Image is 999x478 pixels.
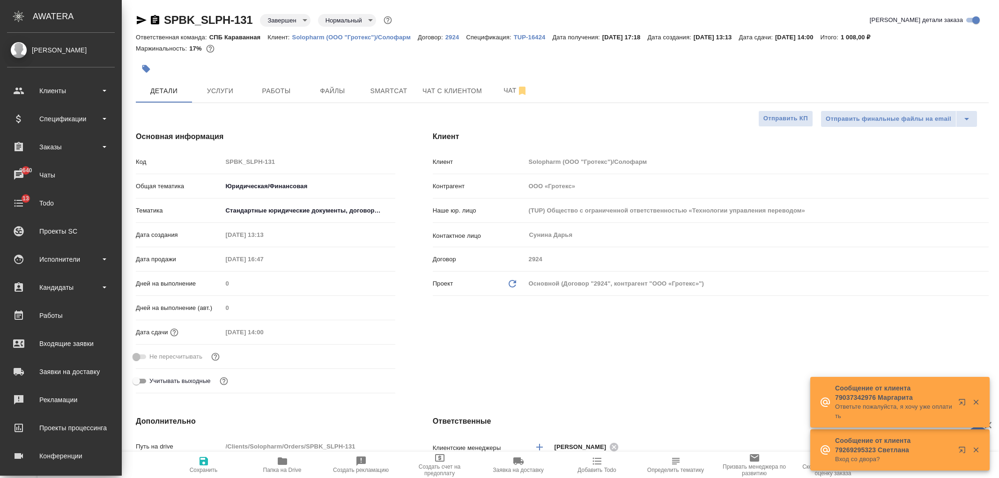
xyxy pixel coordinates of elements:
[821,34,841,41] p: Итого:
[433,443,525,453] p: Клиентские менеджеры
[7,84,115,98] div: Клиенты
[966,398,985,406] button: Закрыть
[222,155,395,169] input: Пустое поле
[7,168,115,182] div: Чаты
[149,352,202,361] span: Не пересчитывать
[204,43,216,55] button: 700.00 RUB;
[2,388,119,412] a: Рекламации
[2,360,119,383] a: Заявки на доставку
[260,14,310,27] div: Завершен
[775,34,821,41] p: [DATE] 14:00
[647,467,704,473] span: Определить тематику
[149,376,211,386] span: Учитывать выходные
[222,277,395,290] input: Пустое поле
[189,45,204,52] p: 17%
[514,33,553,41] a: TUP-16424
[149,15,161,26] button: Скопировать ссылку
[552,34,602,41] p: Дата получения:
[17,194,35,203] span: 13
[2,332,119,355] a: Входящие заявки
[323,16,365,24] button: Нормальный
[870,15,963,25] span: [PERSON_NAME] детали заказа
[715,452,794,478] button: Призвать менеджера по развитию
[2,304,119,327] a: Работы
[136,416,395,427] h4: Дополнительно
[433,255,525,264] p: Договор
[141,85,186,97] span: Детали
[222,228,304,242] input: Пустое поле
[826,114,951,125] span: Отправить финальные файлы на email
[433,182,525,191] p: Контрагент
[577,467,616,473] span: Добавить Todo
[2,444,119,468] a: Конференции
[136,206,222,215] p: Тематика
[136,45,189,52] p: Маржинальность:
[136,131,395,142] h4: Основная информация
[555,442,612,452] span: [PERSON_NAME]
[136,182,222,191] p: Общая тематика
[647,34,693,41] p: Дата создания:
[7,337,115,351] div: Входящие заявки
[555,441,622,453] div: [PERSON_NAME]
[493,467,543,473] span: Заявка на доставку
[525,155,989,169] input: Пустое поле
[445,34,466,41] p: 2924
[136,328,168,337] p: Дата сдачи
[333,467,389,473] span: Создать рекламацию
[406,463,474,477] span: Создать счет на предоплату
[821,110,956,127] button: Отправить финальные файлы на email
[835,383,952,402] p: Сообщение от клиента 79037342976 Маргарита
[445,33,466,41] a: 2924
[525,204,989,217] input: Пустое поле
[528,436,551,458] button: Добавить менеджера
[7,196,115,210] div: Todo
[209,34,268,41] p: СПБ Караванная
[136,442,222,451] p: Путь на drive
[222,203,395,219] div: Стандартные юридические документы, договоры, уставы
[33,7,122,26] div: AWATERA
[2,163,119,187] a: 9640Чаты
[243,452,322,478] button: Папка на Drive
[318,14,376,27] div: Завершен
[164,14,252,26] a: SPBK_SLPH-131
[292,34,418,41] p: Solopharm (ООО "Гротекс")/Солофарм
[7,449,115,463] div: Конференции
[136,15,147,26] button: Скопировать ссылку для ЯМессенджера
[136,303,222,313] p: Дней на выполнение (авт.)
[198,85,243,97] span: Услуги
[953,393,975,415] button: Открыть в новой вкладке
[190,467,218,473] span: Сохранить
[422,85,482,97] span: Чат с клиентом
[433,231,525,241] p: Контактное лицо
[136,230,222,240] p: Дата создания
[7,112,115,126] div: Спецификации
[799,463,867,477] span: Скопировать ссылку на оценку заказа
[466,34,513,41] p: Спецификация:
[136,279,222,288] p: Дней на выполнение
[418,34,445,41] p: Договор:
[168,326,180,338] button: Если добавить услуги и заполнить их объемом, то дата рассчитается автоматически
[433,157,525,167] p: Клиент
[254,85,299,97] span: Работы
[953,441,975,463] button: Открыть в новой вкладке
[2,220,119,243] a: Проекты SC
[218,375,230,387] button: Выбери, если сб и вс нужно считать рабочими днями для выполнения заказа.
[7,421,115,435] div: Проекты процессинга
[136,157,222,167] p: Код
[694,34,739,41] p: [DATE] 13:13
[322,452,400,478] button: Создать рекламацию
[14,166,37,175] span: 9640
[479,452,558,478] button: Заявка на доставку
[222,178,395,194] div: Юридическая/Финансовая
[7,393,115,407] div: Рекламации
[821,110,977,127] div: split button
[400,452,479,478] button: Создать счет на предоплату
[433,416,989,427] h4: Ответственные
[136,59,156,79] button: Добавить тэг
[758,110,813,127] button: Отправить КП
[514,34,553,41] p: TUP-16424
[7,45,115,55] div: [PERSON_NAME]
[525,179,989,193] input: Пустое поле
[739,34,775,41] p: Дата сдачи:
[7,280,115,294] div: Кандидаты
